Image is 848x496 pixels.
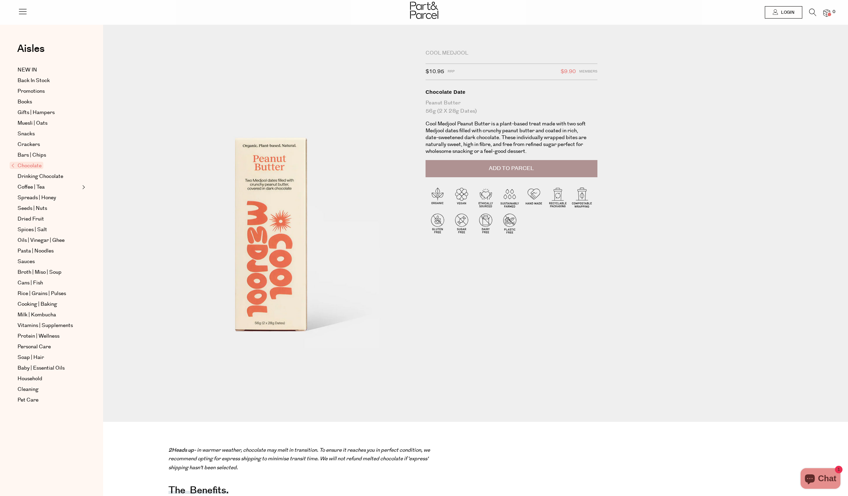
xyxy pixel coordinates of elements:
[18,119,80,127] a: Muesli | Oats
[450,185,474,209] img: P_P-ICONS-Live_Bec_V11_Vegan.svg
[17,41,45,56] span: Aisles
[18,204,47,213] span: Seeds | Nuts
[18,353,44,362] span: Soap | Hair
[426,99,597,115] div: Peanut Butter 56g (2 x 28g Dates)
[450,211,474,235] img: P_P-ICONS-Live_Bec_V11_Sugar_Free.svg
[799,468,843,491] inbox-online-store-chat: Shopify online store chat
[18,247,80,255] a: Pasta | Noodles
[18,119,47,127] span: Muesli | Oats
[18,183,45,191] span: Coffee | Tea
[765,6,802,19] a: Login
[18,279,80,287] a: Cans | Fish
[11,162,80,170] a: Chocolate
[18,300,80,308] a: Cooking | Baking
[426,160,597,177] button: Add to Parcel
[18,66,80,74] a: NEW IN
[18,194,80,202] a: Spreads | Honey
[18,343,80,351] a: Personal Care
[18,300,57,308] span: Cooking | Baking
[426,121,589,155] p: Cool Medjool Peanut Butter is a plant-based treat made with two soft Medjool dates filled with cr...
[18,109,55,117] span: Gifts | Hampers
[18,311,80,319] a: Milk | Kombucha
[18,385,80,394] a: Cleaning
[18,183,80,191] a: Coffee | Tea
[18,66,37,74] span: NEW IN
[18,396,80,404] a: Pet Care
[18,226,47,234] span: Spices | Salt
[18,332,80,340] a: Protein | Wellness
[18,343,51,351] span: Personal Care
[779,10,794,15] span: Login
[522,185,546,209] img: P_P-ICONS-Live_Bec_V11_Handmade.svg
[18,172,63,181] span: Drinking Chocolate
[426,211,450,235] img: P_P-ICONS-Live_Bec_V11_Gluten_Free.svg
[546,185,570,209] img: P_P-ICONS-Live_Bec_V11_Recyclable_Packaging.svg
[18,215,80,223] a: Dried Fruit
[18,87,80,95] a: Promotions
[18,87,45,95] span: Promotions
[18,130,35,138] span: Snacks
[18,109,80,117] a: Gifts | Hampers
[426,67,444,76] span: $10.95
[18,247,54,255] span: Pasta | Noodles
[18,226,80,234] a: Spices | Salt
[18,98,80,106] a: Books
[570,185,594,209] img: P_P-ICONS-Live_Bec_V11_Compostable_Wrapping.svg
[80,183,85,191] button: Expand/Collapse Coffee | Tea
[168,447,194,454] strong: 2Heads up
[18,385,38,394] span: Cleaning
[18,375,80,383] a: Household
[579,67,597,76] span: Members
[18,290,80,298] a: Rice | Grains | Pulses
[489,165,534,172] span: Add to Parcel
[18,151,46,159] span: Bars | Chips
[18,98,32,106] span: Books
[18,364,80,372] a: Baby | Essential Oils
[426,50,597,57] div: Cool Medjool
[410,2,438,19] img: Part&Parcel
[18,130,80,138] a: Snacks
[18,140,40,149] span: Crackers
[823,9,830,16] a: 0
[18,77,80,85] a: Back In Stock
[18,204,80,213] a: Seeds | Nuts
[426,185,450,209] img: P_P-ICONS-Live_Bec_V11_Organic.svg
[10,162,43,169] span: Chocolate
[18,151,80,159] a: Bars | Chips
[498,185,522,209] img: P_P-ICONS-Live_Bec_V11_Sustainable_Farmed.svg
[474,185,498,209] img: P_P-ICONS-Live_Bec_V11_Ethically_Sourced.svg
[18,322,80,330] a: Vitamins | Supplements
[18,279,43,287] span: Cans | Fish
[474,211,498,235] img: P_P-ICONS-Live_Bec_V11_Dairy_Free.svg
[168,489,229,494] h4: The benefits.
[18,364,65,372] span: Baby | Essential Oils
[18,268,80,277] a: Broth | Miso | Soup
[18,311,56,319] span: Milk | Kombucha
[18,236,80,245] a: Oils | Vinegar | Ghee
[18,322,73,330] span: Vitamins | Supplements
[18,140,80,149] a: Crackers
[168,447,430,471] em: - in warmer weather, chocolate may melt in transition. To ensure it reaches you in perfect condit...
[18,172,80,181] a: Drinking Chocolate
[18,215,44,223] span: Dried Fruit
[17,44,45,61] a: Aisles
[18,375,42,383] span: Household
[18,258,35,266] span: Sauces
[124,52,415,396] img: Chocolate Date
[18,77,50,85] span: Back In Stock
[18,236,65,245] span: Oils | Vinegar | Ghee
[561,67,576,76] span: $9.90
[18,268,62,277] span: Broth | Miso | Soup
[18,396,38,404] span: Pet Care
[426,89,597,95] div: Chocolate Date
[498,211,522,235] img: P_P-ICONS-Live_Bec_V11_Plastic_Free.svg
[18,290,66,298] span: Rice | Grains | Pulses
[18,258,80,266] a: Sauces
[831,9,837,15] span: 0
[18,353,80,362] a: Soap | Hair
[448,67,455,76] span: RRP
[18,332,59,340] span: Protein | Wellness
[18,194,56,202] span: Spreads | Honey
